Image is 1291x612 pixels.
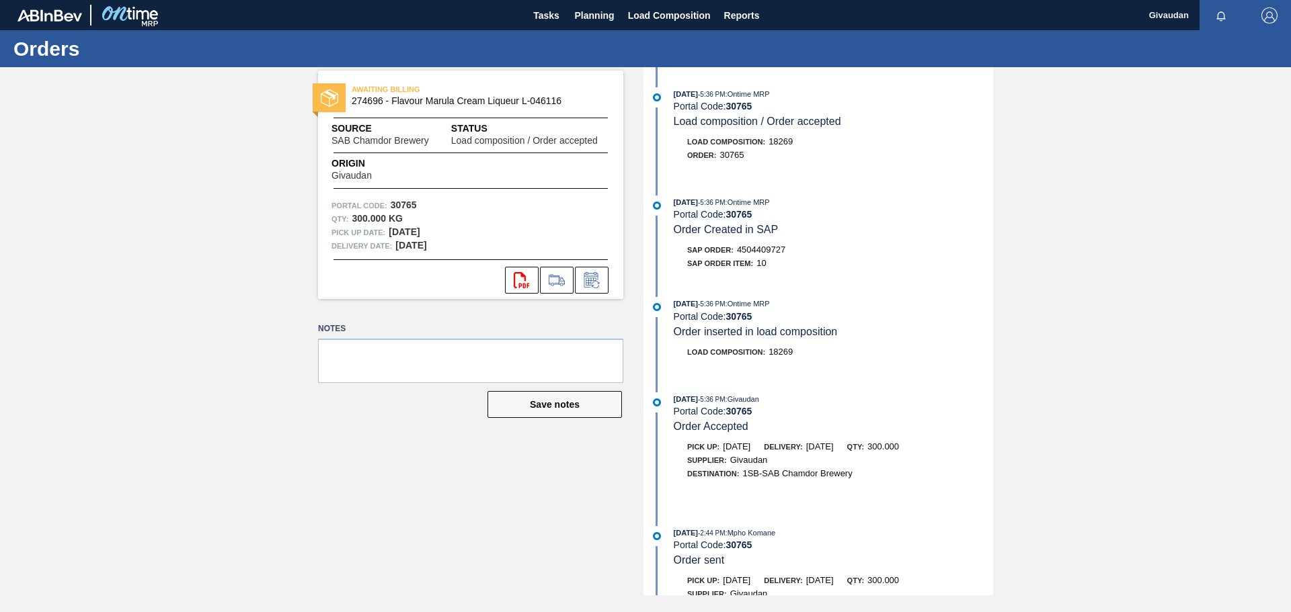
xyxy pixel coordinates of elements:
[331,239,392,253] span: Delivery Date:
[737,245,785,255] span: 4504409727
[653,398,661,406] img: atual
[867,575,899,585] span: 300.000
[674,101,993,112] div: Portal Code:
[331,212,348,226] span: Qty :
[687,259,753,267] span: SAP Order Item:
[395,240,426,251] strong: [DATE]
[687,151,716,159] span: Order :
[726,311,752,322] strong: 30765
[698,300,726,308] span: - 5:36 PM
[352,213,403,224] strong: 300.000 KG
[653,93,661,101] img: atual
[532,7,561,24] span: Tasks
[687,246,734,254] span: SAP Order:
[451,136,598,146] span: Load composition / Order accepted
[653,202,661,210] img: atual
[391,200,417,210] strong: 30765
[331,226,385,239] span: Pick up Date:
[674,326,838,337] span: Order inserted in load composition
[742,468,852,478] span: 1SB-SAB Chamdor Brewery
[723,441,750,451] span: [DATE]
[487,391,622,418] button: Save notes
[331,171,372,181] span: Givaudan
[674,311,993,322] div: Portal Code:
[352,83,540,96] span: AWAITING BILLING
[451,122,610,136] span: Status
[719,150,744,160] span: 30765
[674,539,993,550] div: Portal Code:
[674,406,993,417] div: Portal Code:
[1200,6,1243,25] button: Notifications
[756,258,766,268] span: 10
[867,441,899,451] span: 300.000
[726,529,776,537] span: : Mpho Komane
[764,576,802,584] span: Delivery:
[764,443,802,451] span: Delivery:
[674,395,698,403] span: [DATE]
[331,157,405,171] span: Origin
[698,91,726,98] span: - 5:36 PM
[674,116,841,127] span: Load composition / Order accepted
[698,396,726,403] span: - 5:36 PM
[726,90,770,98] span: : Ontime MRP
[769,347,793,357] span: 18269
[730,455,768,465] span: Givaudan
[698,529,726,537] span: - 2:44 PM
[687,590,727,598] span: Supplier:
[653,303,661,311] img: atual
[575,267,609,294] div: Inform order change
[687,348,765,356] span: Load Composition :
[806,575,834,585] span: [DATE]
[352,96,596,106] span: 274696 - Flavour Marula Cream Liqueur L-046116
[17,9,82,21] img: TNhmsLtSVTkK8tSr43FrP2fwEKptu5GPRR3wAAAABJRU5ErkJggg==
[321,89,338,107] img: status
[724,7,760,24] span: Reports
[698,199,726,206] span: - 5:36 PM
[726,101,752,112] strong: 30765
[687,576,719,584] span: Pick up:
[13,41,252,56] h1: Orders
[847,443,864,451] span: Qty:
[674,554,725,566] span: Order sent
[653,532,661,540] img: atual
[687,443,719,451] span: Pick up:
[505,267,539,294] div: Open PDF file
[389,226,420,237] strong: [DATE]
[575,7,615,24] span: Planning
[726,406,752,417] strong: 30765
[769,136,793,146] span: 18269
[726,209,752,220] strong: 30765
[726,539,752,550] strong: 30765
[674,209,993,220] div: Portal Code:
[674,529,698,537] span: [DATE]
[540,267,574,294] div: Go to Load Composition
[730,588,768,599] span: Givaudan
[674,90,698,98] span: [DATE]
[1261,7,1278,24] img: Logout
[687,456,727,464] span: Supplier:
[628,7,711,24] span: Load Composition
[318,319,623,339] label: Notes
[806,441,834,451] span: [DATE]
[726,198,770,206] span: : Ontime MRP
[331,136,429,146] span: SAB Chamdor Brewery
[723,575,750,585] span: [DATE]
[674,300,698,308] span: [DATE]
[687,138,765,146] span: Load Composition :
[847,576,864,584] span: Qty:
[726,300,770,308] span: : Ontime MRP
[674,198,698,206] span: [DATE]
[687,470,739,478] span: Destination:
[331,122,451,136] span: Source
[726,395,759,403] span: : Givaudan
[674,421,748,432] span: Order Accepted
[331,199,387,212] span: Portal Code:
[674,224,779,235] span: Order Created in SAP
